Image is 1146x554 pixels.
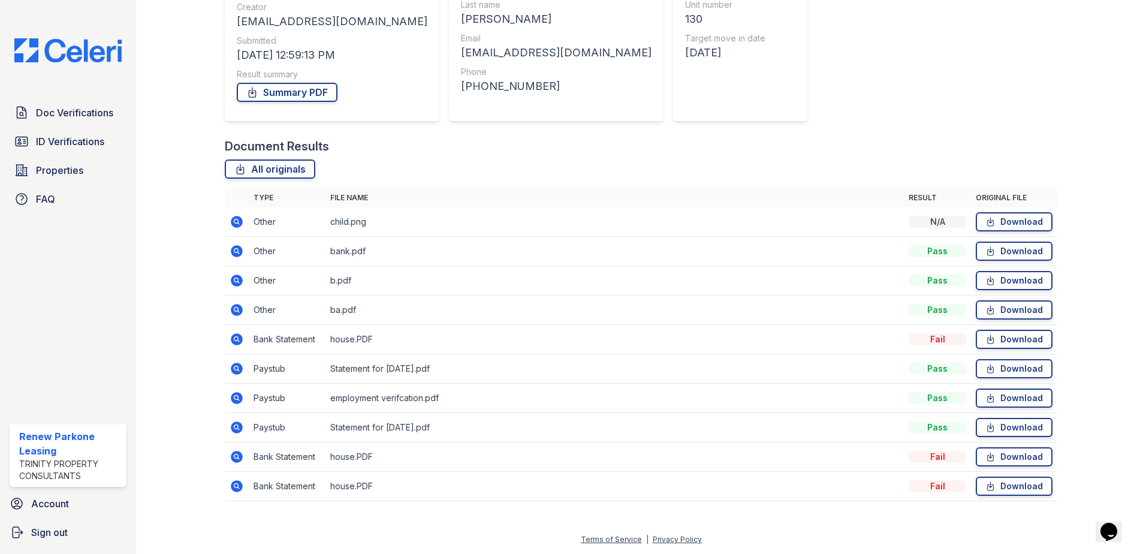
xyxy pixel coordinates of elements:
[249,413,325,442] td: Paystub
[909,333,966,345] div: Fail
[685,11,765,28] div: 130
[909,275,966,287] div: Pass
[646,535,649,544] div: |
[976,212,1052,231] a: Download
[225,159,315,179] a: All originals
[5,38,131,62] img: CE_Logo_Blue-a8612792a0a2168367f1c8372b55b34899dd931a85d93a1a3d3e32e68fde9ad4.png
[685,32,765,44] div: Target move in date
[976,389,1052,408] a: Download
[249,188,325,207] th: Type
[909,304,966,316] div: Pass
[237,47,427,64] div: [DATE] 12:59:13 PM
[5,520,131,544] a: Sign out
[237,35,427,47] div: Submitted
[976,477,1052,496] a: Download
[971,188,1057,207] th: Original file
[249,325,325,354] td: Bank Statement
[909,392,966,404] div: Pass
[237,83,337,102] a: Summary PDF
[909,480,966,492] div: Fail
[325,296,904,325] td: ba.pdf
[909,363,966,375] div: Pass
[325,413,904,442] td: Statement for [DATE].pdf
[5,492,131,516] a: Account
[461,78,652,95] div: [PHONE_NUMBER]
[249,296,325,325] td: Other
[976,359,1052,378] a: Download
[325,207,904,237] td: child.png
[976,271,1052,290] a: Download
[685,44,765,61] div: [DATE]
[461,11,652,28] div: [PERSON_NAME]
[237,1,427,13] div: Creator
[909,245,966,257] div: Pass
[31,525,68,540] span: Sign out
[225,138,329,155] div: Document Results
[36,106,113,120] span: Doc Verifications
[461,32,652,44] div: Email
[909,451,966,463] div: Fail
[461,66,652,78] div: Phone
[976,330,1052,349] a: Download
[10,187,126,211] a: FAQ
[10,130,126,153] a: ID Verifications
[237,68,427,80] div: Result summary
[325,472,904,501] td: house.PDF
[249,442,325,472] td: Bank Statement
[325,266,904,296] td: b.pdf
[36,134,104,149] span: ID Verifications
[325,354,904,384] td: Statement for [DATE].pdf
[325,384,904,413] td: employment verifcation.pdf
[249,237,325,266] td: Other
[249,354,325,384] td: Paystub
[10,158,126,182] a: Properties
[653,535,702,544] a: Privacy Policy
[237,13,427,30] div: [EMAIL_ADDRESS][DOMAIN_NAME]
[249,266,325,296] td: Other
[461,44,652,61] div: [EMAIL_ADDRESS][DOMAIN_NAME]
[325,188,904,207] th: File name
[19,458,122,482] div: Trinity Property Consultants
[976,242,1052,261] a: Download
[325,325,904,354] td: house.PDF
[10,101,126,125] a: Doc Verifications
[31,496,69,511] span: Account
[249,472,325,501] td: Bank Statement
[36,163,83,177] span: Properties
[325,237,904,266] td: bank.pdf
[909,216,966,228] div: N/A
[249,384,325,413] td: Paystub
[1096,506,1134,542] iframe: chat widget
[976,447,1052,466] a: Download
[19,429,122,458] div: Renew Parkone Leasing
[976,418,1052,437] a: Download
[904,188,971,207] th: Result
[249,207,325,237] td: Other
[976,300,1052,320] a: Download
[36,192,55,206] span: FAQ
[581,535,642,544] a: Terms of Service
[909,421,966,433] div: Pass
[325,442,904,472] td: house.PDF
